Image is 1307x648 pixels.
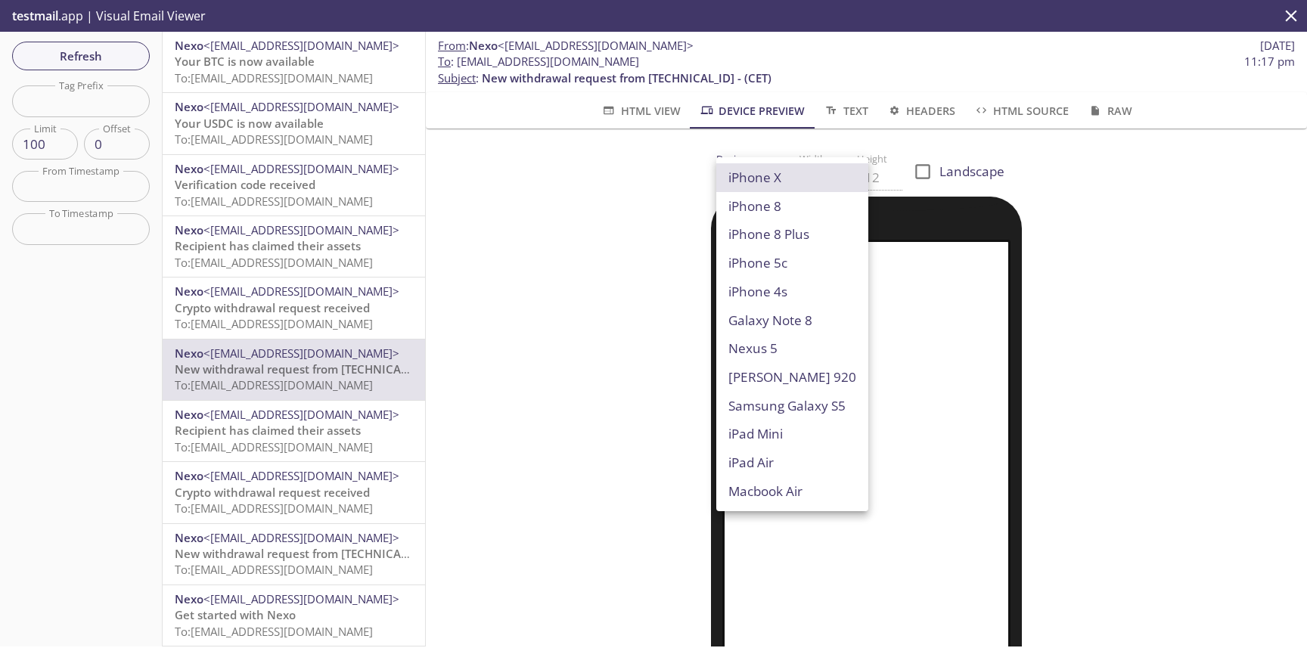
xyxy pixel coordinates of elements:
[716,448,868,477] li: iPad Air
[716,163,868,192] li: iPhone X
[716,249,868,277] li: iPhone 5c
[716,363,868,392] li: [PERSON_NAME] 920
[716,420,868,448] li: iPad Mini
[716,334,868,363] li: Nexus 5
[716,277,868,306] li: iPhone 4s
[716,477,868,506] li: Macbook Air
[716,192,868,221] li: iPhone 8
[716,392,868,420] li: Samsung Galaxy S5
[716,306,868,335] li: Galaxy Note 8
[716,220,868,249] li: iPhone 8 Plus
